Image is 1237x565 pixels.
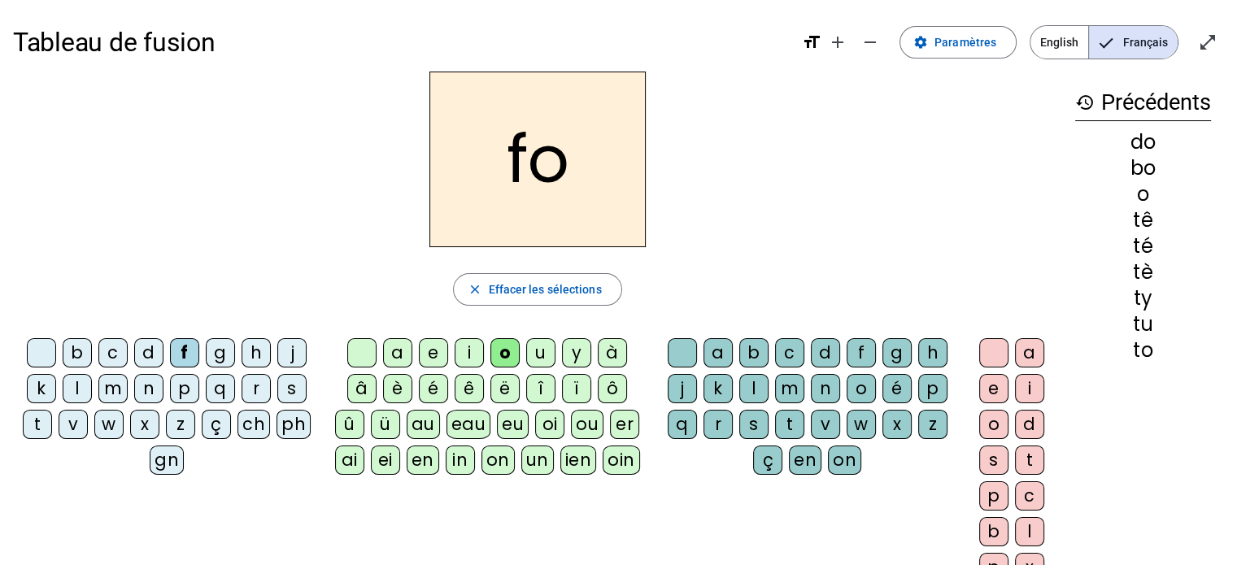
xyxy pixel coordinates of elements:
[202,410,231,439] div: ç
[134,374,163,403] div: n
[521,445,554,475] div: un
[979,410,1008,439] div: o
[1075,85,1211,121] h3: Précédents
[1075,263,1211,282] div: tè
[419,374,448,403] div: é
[1015,338,1044,367] div: a
[1015,481,1044,511] div: c
[63,338,92,367] div: b
[335,410,364,439] div: û
[1075,185,1211,204] div: o
[979,445,1008,475] div: s
[150,445,184,475] div: gn
[242,374,271,403] div: r
[347,374,377,403] div: â
[753,445,782,475] div: ç
[668,410,697,439] div: q
[63,374,92,403] div: l
[371,410,400,439] div: ü
[739,338,769,367] div: b
[1030,26,1088,59] span: English
[1075,133,1211,152] div: do
[703,374,733,403] div: k
[703,410,733,439] div: r
[23,410,52,439] div: t
[934,33,996,52] span: Paramètres
[335,445,364,475] div: ai
[828,445,861,475] div: on
[1198,33,1217,52] mat-icon: open_in_full
[918,374,947,403] div: p
[242,338,271,367] div: h
[490,338,520,367] div: o
[847,410,876,439] div: w
[134,338,163,367] div: d
[488,280,601,299] span: Effacer les sélections
[828,33,847,52] mat-icon: add
[455,374,484,403] div: ê
[455,338,484,367] div: i
[739,410,769,439] div: s
[1075,93,1095,112] mat-icon: history
[481,445,515,475] div: on
[668,374,697,403] div: j
[811,410,840,439] div: v
[1075,289,1211,308] div: ty
[899,26,1017,59] button: Paramètres
[882,410,912,439] div: x
[383,374,412,403] div: è
[535,410,564,439] div: oi
[847,338,876,367] div: f
[371,445,400,475] div: ei
[407,445,439,475] div: en
[979,481,1008,511] div: p
[847,374,876,403] div: o
[490,374,520,403] div: ë
[1191,26,1224,59] button: Entrer en plein écran
[467,282,481,297] mat-icon: close
[277,410,311,439] div: ph
[429,72,646,247] h2: fo
[860,33,880,52] mat-icon: remove
[407,410,440,439] div: au
[603,445,640,475] div: oin
[166,410,195,439] div: z
[1015,445,1044,475] div: t
[13,16,789,68] h1: Tableau de fusion
[237,410,270,439] div: ch
[1089,26,1178,59] span: Français
[821,26,854,59] button: Augmenter la taille de la police
[598,374,627,403] div: ô
[918,338,947,367] div: h
[383,338,412,367] div: a
[206,338,235,367] div: g
[882,338,912,367] div: g
[811,374,840,403] div: n
[1075,159,1211,178] div: bo
[526,374,555,403] div: î
[130,410,159,439] div: x
[98,338,128,367] div: c
[913,35,928,50] mat-icon: settings
[453,273,621,306] button: Effacer les sélections
[562,374,591,403] div: ï
[419,338,448,367] div: e
[882,374,912,403] div: é
[59,410,88,439] div: v
[1075,211,1211,230] div: tê
[1075,341,1211,360] div: to
[1030,25,1178,59] mat-button-toggle-group: Language selection
[170,338,199,367] div: f
[446,445,475,475] div: in
[571,410,603,439] div: ou
[775,410,804,439] div: t
[170,374,199,403] div: p
[703,338,733,367] div: a
[802,33,821,52] mat-icon: format_size
[497,410,529,439] div: eu
[277,338,307,367] div: j
[526,338,555,367] div: u
[206,374,235,403] div: q
[1075,237,1211,256] div: té
[854,26,886,59] button: Diminuer la taille de la police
